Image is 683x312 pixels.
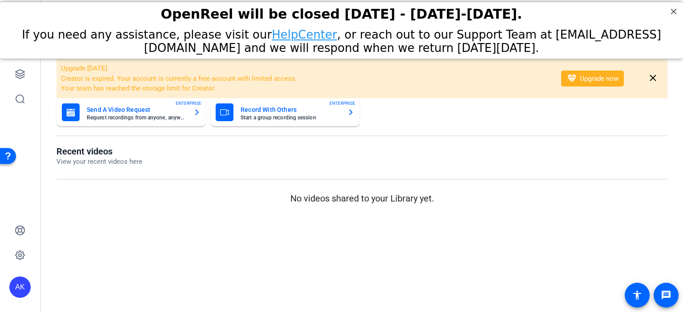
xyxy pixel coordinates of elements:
mat-icon: diamond [566,73,577,84]
button: Send A Video RequestRequest recordings from anyone, anywhereENTERPRISE [56,98,206,126]
h1: Recent videos [56,146,142,157]
p: View your recent videos here [56,157,142,167]
mat-card-title: Send A Video Request [87,104,186,115]
button: Record With OthersStart a group recording sessionENTERPRISE [210,98,360,126]
a: HelpCenter [272,26,337,39]
mat-icon: close [647,73,659,84]
mat-card-title: Record With Others [241,104,340,115]
span: ENTERPRISE [176,100,201,107]
li: Creator is expired. Your account is currently a free account with limited access. [61,74,550,84]
mat-card-subtitle: Start a group recording session [241,115,340,120]
div: OpenReel will be closed [DATE] - [DATE]-[DATE]. [11,4,672,20]
li: Your team has reached the storage limit for Creator. [61,83,550,94]
mat-icon: message [661,290,671,300]
span: If you need any assistance, please visit our , or reach out to our Support Team at [EMAIL_ADDRESS... [22,26,661,52]
p: No videos shared to your Library yet. [56,192,667,205]
button: Upgrade now [561,71,624,87]
div: AK [9,276,31,298]
mat-icon: accessibility [632,290,643,300]
span: Upgrade [DATE] [61,64,107,72]
span: ENTERPRISE [329,100,355,107]
mat-card-subtitle: Request recordings from anyone, anywhere [87,115,186,120]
